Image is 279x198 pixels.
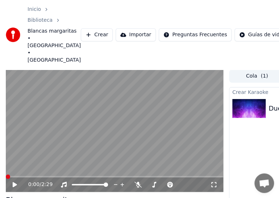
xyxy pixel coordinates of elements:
div: Chat abierto [254,173,274,193]
span: 2:29 [41,181,53,188]
button: Crear [81,28,113,41]
img: youka [6,28,20,42]
button: Preguntas Frecuentes [159,28,232,41]
a: Inicio [28,6,41,13]
a: Biblioteca [28,17,53,24]
span: Blancas margaritas • [GEOGRAPHIC_DATA] • [GEOGRAPHIC_DATA] [28,28,81,64]
div: / [28,181,46,188]
button: Importar [116,28,156,41]
span: ( 1 ) [261,73,268,80]
span: 0:00 [28,181,39,188]
nav: breadcrumb [28,6,81,64]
